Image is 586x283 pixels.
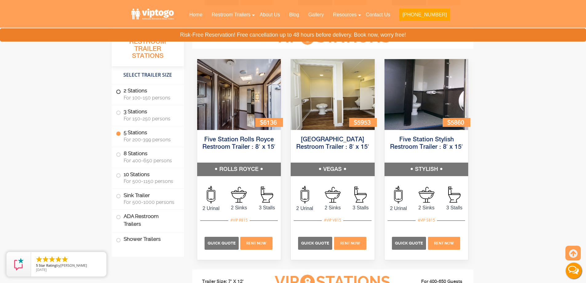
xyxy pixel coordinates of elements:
[231,187,247,203] img: an icon of sink
[419,187,434,203] img: an icon of sink
[36,263,38,268] span: 5
[35,256,43,263] li: 
[448,187,460,203] img: an icon of Stall
[42,256,49,263] li: 
[349,118,377,127] div: $5953
[265,29,400,46] h3: VIP Stations
[296,136,369,150] a: [GEOGRAPHIC_DATA] Restroom Trailer : 8′ x 15′
[561,258,586,283] button: Live Chat
[116,168,180,187] label: 10 Stations
[347,204,375,212] span: 3 Stalls
[240,241,273,246] a: Rent Now
[116,189,180,208] label: Sink Trailer
[413,204,440,212] span: 2 Sinks
[116,105,180,124] label: 3 Stations
[55,256,62,263] li: 
[440,204,468,212] span: 3 Stalls
[329,8,361,22] a: Resources
[60,263,87,268] span: [PERSON_NAME]
[207,186,215,203] img: an icon of urinal
[208,241,236,245] span: Quick Quote
[205,241,240,246] a: Quick Quote
[291,163,375,176] h5: VEGAS
[116,233,180,246] label: Shower Trailers
[333,241,367,246] a: Rent Now
[301,241,329,245] span: Quick Quote
[116,210,180,231] label: ADA Restroom Trailers
[253,204,281,212] span: 3 Stalls
[298,241,333,246] a: Quick Quote
[416,216,437,224] div: #VIP S815
[124,178,177,184] span: For 500-1150 persons
[202,136,275,150] a: Five Station Rolls Royce Restroom Trailer : 8′ x 15′
[291,59,375,130] img: Full view of five station restroom trailer with two separate doors for men and women
[39,263,56,268] span: Star Rating
[399,9,450,21] button: [PHONE_NUMBER]
[325,187,341,203] img: an icon of sink
[390,136,463,150] a: Five Station Stylish Restroom Trailer : 8′ x 15′
[392,241,427,246] a: Quick Quote
[61,256,69,263] li: 
[395,241,423,245] span: Quick Quote
[124,199,177,205] span: For 500-1000 persons
[395,8,454,25] a: [PHONE_NUMBER]
[207,8,255,22] a: Restroom Trailers
[427,241,461,246] a: Rent Now
[124,116,177,122] span: For 150-250 persons
[291,205,319,212] span: 2 Urinal
[228,216,250,224] div: #VIP R815
[304,8,329,22] a: Gallery
[354,187,367,203] img: an icon of Stall
[124,137,177,143] span: For 200-399 persons
[225,204,253,212] span: 2 Sinks
[116,126,180,145] label: 5 Stations
[124,95,177,101] span: For 100-150 persons
[112,69,184,81] h4: Select Trailer Size
[319,204,347,212] span: 2 Sinks
[36,267,47,272] span: [DATE]
[443,118,470,127] div: $5860
[255,8,285,22] a: About Us
[301,186,309,203] img: an icon of urinal
[197,163,281,176] h5: ROLLS ROYCE
[36,264,102,268] span: by
[124,158,177,164] span: For 400-650 persons
[197,205,225,212] span: 2 Urinal
[385,59,468,130] img: Full view of five station restroom trailer with two separate doors for men and women
[185,8,207,22] a: Home
[116,84,180,103] label: 2 Stations
[385,163,468,176] h5: STYLISH
[13,258,25,270] img: Review Rating
[197,59,281,130] img: Full view of five station restroom trailer with two separate doors for men and women
[261,187,273,203] img: an icon of Stall
[322,216,343,224] div: #VIP V815
[255,118,283,127] div: $6136
[385,205,413,212] span: 2 Urinal
[394,186,403,203] img: an icon of urinal
[285,8,304,22] a: Blog
[361,8,395,22] a: Contact Us
[116,147,180,166] label: 8 Stations
[340,241,360,245] span: Rent Now
[434,241,454,245] span: Rent Now
[48,256,56,263] li: 
[246,241,266,245] span: Rent Now
[112,29,184,66] h3: All Portable Restroom Trailer Stations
